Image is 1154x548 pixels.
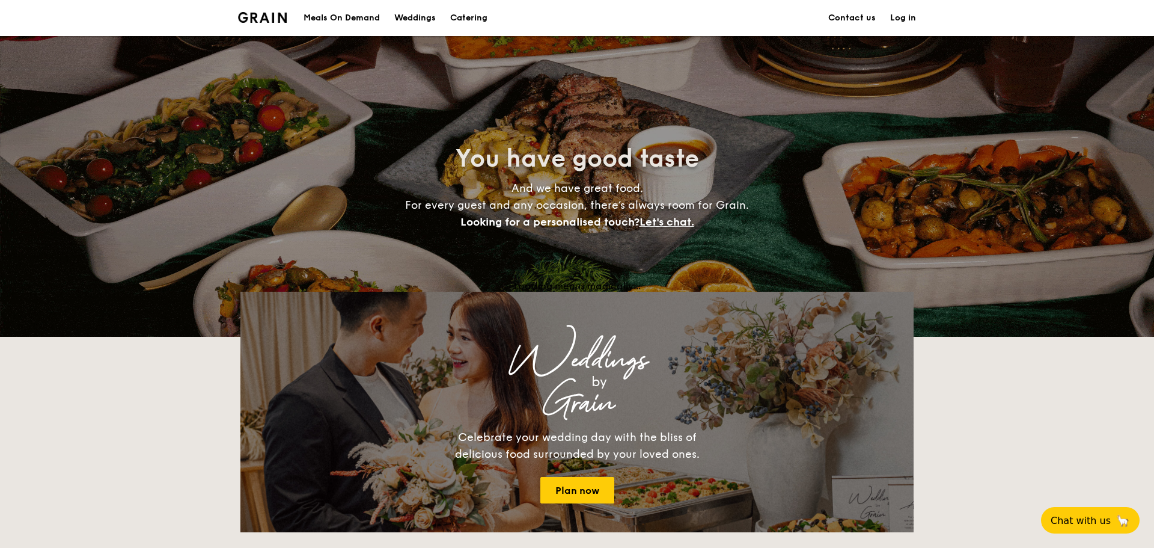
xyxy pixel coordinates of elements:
div: Grain [346,393,808,414]
div: by [391,371,808,393]
img: Grain [238,12,287,23]
a: Plan now [540,477,614,503]
div: Loading menus magically... [240,280,914,292]
a: Logotype [238,12,287,23]
button: Chat with us🦙 [1041,507,1140,534]
div: Celebrate your wedding day with the bliss of delicious food surrounded by your loved ones. [442,429,712,463]
div: Weddings [346,349,808,371]
span: Let's chat. [640,215,694,229]
span: Chat with us [1051,515,1111,526]
span: 🦙 [1116,514,1130,528]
